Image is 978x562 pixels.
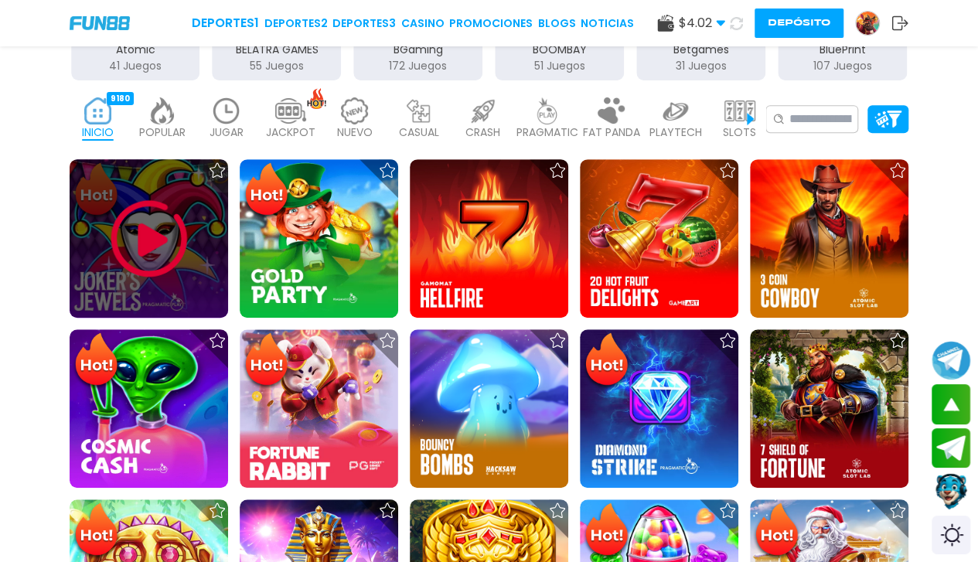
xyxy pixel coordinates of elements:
a: CASINO [401,15,445,32]
img: slots_light.webp [724,97,755,124]
p: BluePrint [778,42,907,58]
img: jackpot_light.webp [275,97,306,124]
p: 172 Juegos [353,58,482,74]
button: Contact customer service [932,472,970,512]
p: CRASH [465,124,500,141]
p: BELATRA GAMES [213,42,342,58]
img: Fortune Rabbit [240,329,398,488]
button: scroll up [932,384,970,424]
img: pragmatic_light.webp [532,97,563,124]
img: Hellfire [410,159,568,318]
img: Hot [241,331,291,391]
img: 3 Coin Cowboy [750,159,908,318]
button: Depósito [755,9,843,38]
img: Hot [581,501,632,561]
p: POPULAR [139,124,186,141]
p: BOOMBAY [495,42,624,58]
p: 51 Juegos [495,58,624,74]
p: PLAYTECH [649,124,702,141]
img: Gold Party [240,159,398,318]
a: NOTICIAS [581,15,634,32]
img: Hot [581,331,632,391]
img: new_light.webp [339,97,370,124]
img: Hot [241,161,291,221]
p: SLOTS [723,124,756,141]
img: Avatar [856,12,879,35]
img: home_active.webp [83,97,114,124]
span: $ 4.02 [679,14,725,32]
a: Avatar [855,11,891,36]
a: BLOGS [538,15,576,32]
p: FAT PANDA [583,124,640,141]
a: Deportes1 [192,14,259,32]
p: BGaming [353,42,482,58]
div: Switch theme [932,516,970,554]
p: 107 Juegos [778,58,907,74]
img: fat_panda_light.webp [596,97,627,124]
img: Play Game [103,192,196,285]
img: recent_light.webp [211,97,242,124]
img: Hot [71,331,121,391]
p: 41 Juegos [71,58,200,74]
p: JUGAR [210,124,244,141]
a: Deportes3 [332,15,396,32]
img: playtech_light.webp [660,97,691,124]
p: JACKPOT [266,124,315,141]
img: crash_light.webp [468,97,499,124]
img: hot [307,88,326,109]
img: Platform Filter [874,111,901,127]
a: Deportes2 [264,15,328,32]
p: Atomic [71,42,200,58]
img: popular_light.webp [147,97,178,124]
p: NUEVO [337,124,373,141]
p: PRAGMATIC [516,124,578,141]
img: Hot [71,501,121,561]
p: Betgames [636,42,765,58]
p: 55 Juegos [213,58,342,74]
img: Diamond Strike [580,329,738,488]
img: 7 Shields of Fortune [750,329,908,488]
p: CASUAL [399,124,439,141]
a: Promociones [449,15,533,32]
img: casual_light.webp [404,97,434,124]
img: Bouncy Bombs 96% [410,329,568,488]
img: Hot [751,501,802,561]
p: 31 Juegos [636,58,765,74]
p: INICIO [82,124,114,141]
button: Join telegram channel [932,340,970,380]
img: Company Logo [70,16,130,29]
div: 9180 [107,92,134,105]
img: Cosmic Cash [70,329,228,488]
img: 20 Hot Fruit Delights [580,159,738,318]
button: Join telegram [932,428,970,468]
